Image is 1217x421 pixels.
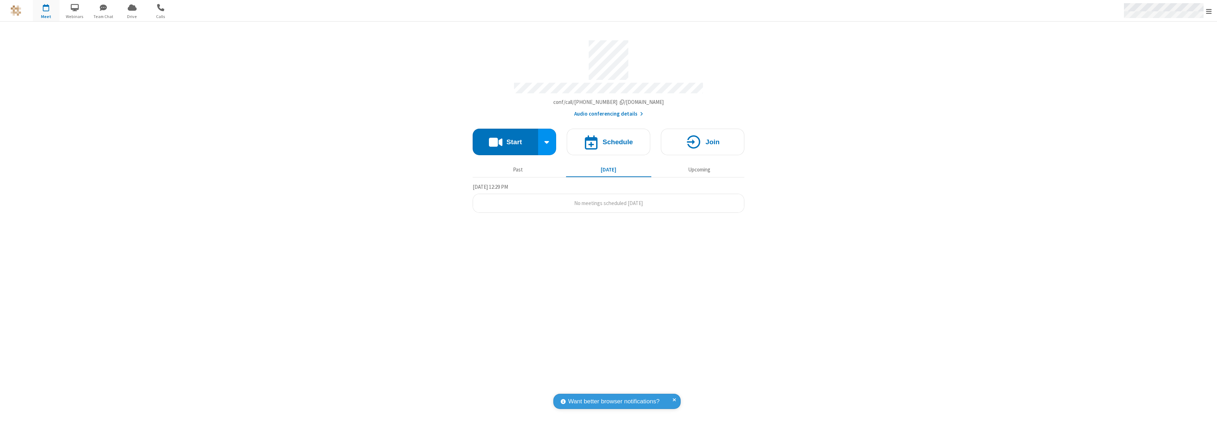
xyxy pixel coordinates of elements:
img: QA Selenium DO NOT DELETE OR CHANGE [11,5,21,16]
span: Want better browser notifications? [568,397,659,406]
span: Meet [33,13,59,20]
button: Upcoming [657,163,742,176]
button: Schedule [567,129,650,155]
button: Past [475,163,561,176]
button: Audio conferencing details [574,110,643,118]
div: Start conference options [538,129,556,155]
span: Calls [148,13,174,20]
section: Today's Meetings [473,183,744,213]
span: Webinars [62,13,88,20]
button: [DATE] [566,163,651,176]
button: Join [661,129,744,155]
h4: Schedule [602,139,633,145]
h4: Join [705,139,720,145]
span: Drive [119,13,145,20]
span: Team Chat [90,13,117,20]
span: [DATE] 12:29 PM [473,183,508,190]
button: Copy my meeting room linkCopy my meeting room link [553,98,664,106]
span: Copy my meeting room link [553,99,664,105]
span: No meetings scheduled [DATE] [574,200,643,206]
h4: Start [506,139,522,145]
iframe: Chat [1199,403,1212,416]
section: Account details [473,35,744,118]
button: Start [473,129,538,155]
